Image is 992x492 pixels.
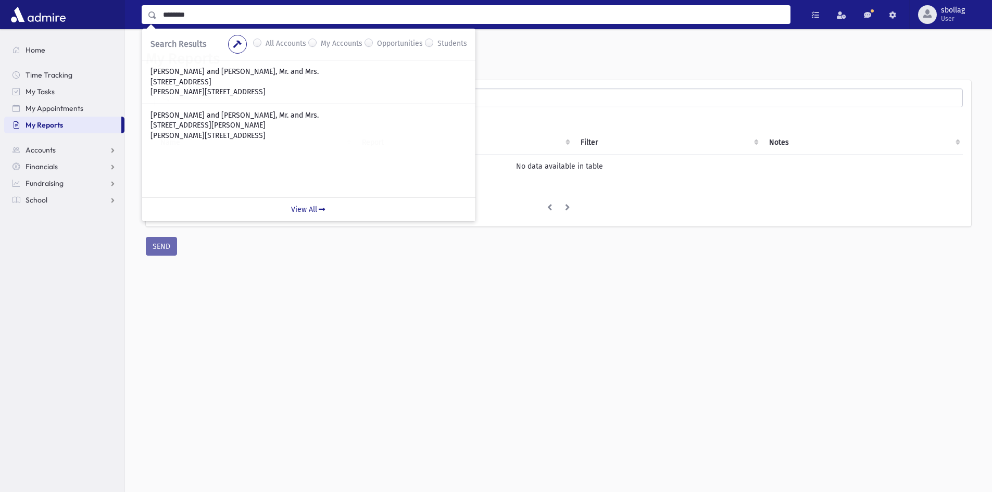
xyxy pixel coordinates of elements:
[26,179,64,188] span: Fundraising
[150,39,206,49] span: Search Results
[26,162,58,171] span: Financials
[142,197,475,221] a: View All
[150,120,467,131] p: [STREET_ADDRESS][PERSON_NAME]
[8,4,68,25] img: AdmirePro
[26,104,83,113] span: My Appointments
[150,110,467,121] p: [PERSON_NAME] and [PERSON_NAME], Mr. and Mrs.
[266,38,306,51] label: All Accounts
[941,6,965,15] span: sbollag
[377,38,423,51] label: Opportunities
[4,142,124,158] a: Accounts
[26,87,55,96] span: My Tasks
[4,100,124,117] a: My Appointments
[4,42,124,58] a: Home
[146,237,177,256] button: SEND
[157,5,790,24] input: Search
[763,131,964,155] th: Notes : activate to sort column ascending
[150,131,467,141] p: [PERSON_NAME][STREET_ADDRESS]
[154,154,964,178] td: No data available in table
[150,77,467,87] p: [STREET_ADDRESS]
[321,38,362,51] label: My Accounts
[154,120,963,131] div: Showing 0 to 0 of 0 entries
[26,145,56,155] span: Accounts
[941,15,965,23] span: User
[4,117,121,133] a: My Reports
[437,38,467,51] label: Students
[4,158,124,175] a: Financials
[4,175,124,192] a: Fundraising
[574,131,763,155] th: Filter : activate to sort column ascending
[26,195,47,205] span: School
[26,45,45,55] span: Home
[4,83,124,100] a: My Tasks
[150,67,467,77] p: [PERSON_NAME] and [PERSON_NAME], Mr. and Mrs.
[26,120,63,130] span: My Reports
[4,192,124,208] a: School
[150,87,467,97] p: [PERSON_NAME][STREET_ADDRESS]
[26,70,72,80] span: Time Tracking
[4,67,124,83] a: Time Tracking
